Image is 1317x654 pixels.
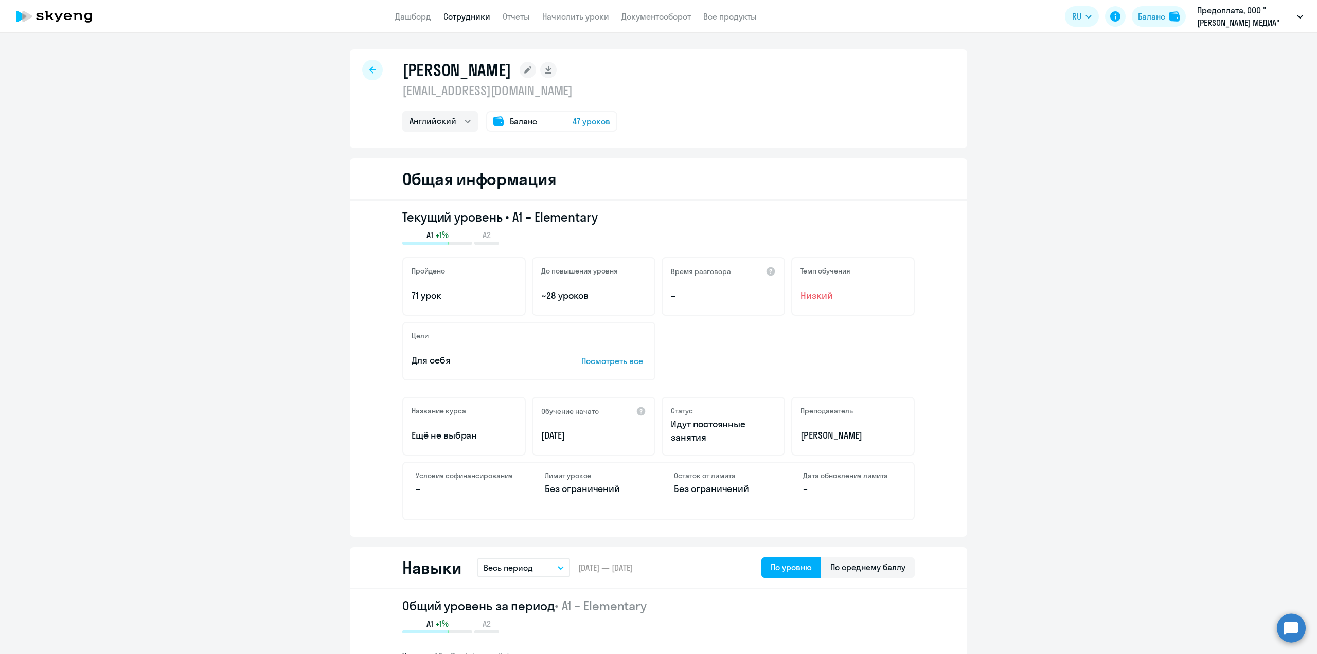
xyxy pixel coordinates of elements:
p: – [803,482,901,496]
h4: Остаток от лимита [674,471,772,480]
div: По уровню [771,561,812,573]
p: Без ограничений [545,482,643,496]
button: Весь период [477,558,570,577]
h5: Цели [412,331,429,340]
h2: Навыки [402,557,461,578]
p: Идут постоянные занятия [671,417,776,444]
a: Начислить уроки [542,11,609,22]
span: [DATE] — [DATE] [578,562,633,573]
button: RU [1065,6,1099,27]
p: Предоплата, ООО "[PERSON_NAME] МЕДИА" [1197,4,1293,29]
button: Балансbalance [1132,6,1186,27]
p: Для себя [412,354,549,367]
span: Низкий [800,289,905,302]
p: Посмотреть все [581,355,646,367]
p: [DATE] [541,429,646,442]
span: +1% [435,229,449,241]
a: Сотрудники [443,11,490,22]
span: RU [1072,10,1081,23]
p: Ещё не выбран [412,429,517,442]
h5: Преподаватель [800,406,853,415]
span: Баланс [510,115,537,128]
h5: Темп обучения [800,266,850,276]
p: 71 урок [412,289,517,302]
h3: Текущий уровень • A1 – Elementary [402,209,915,225]
span: +1% [435,618,449,629]
h5: Время разговора [671,267,731,276]
span: A1 [426,229,433,241]
span: • A1 – Elementary [555,598,647,613]
h1: [PERSON_NAME] [402,60,511,80]
div: Баланс [1138,10,1165,23]
a: Отчеты [503,11,530,22]
span: A2 [483,618,491,629]
h5: Статус [671,406,693,415]
p: ~28 уроков [541,289,646,302]
h2: Общий уровень за период [402,597,915,614]
p: – [671,289,776,302]
h4: Условия софинансирования [416,471,514,480]
p: [EMAIL_ADDRESS][DOMAIN_NAME] [402,82,617,99]
p: – [416,482,514,496]
h4: Лимит уроков [545,471,643,480]
button: Предоплата, ООО "[PERSON_NAME] МЕДИА" [1192,4,1308,29]
a: Документооборот [621,11,691,22]
h5: Название курса [412,406,466,415]
h4: Дата обновления лимита [803,471,901,480]
span: A1 [426,618,433,629]
p: Без ограничений [674,482,772,496]
h5: До повышения уровня [541,266,618,276]
h5: Обучение начато [541,407,599,416]
div: По среднему баллу [830,561,905,573]
p: Весь период [484,561,533,574]
a: Все продукты [703,11,757,22]
h5: Пройдено [412,266,445,276]
p: [PERSON_NAME] [800,429,905,442]
h2: Общая информация [402,169,556,189]
a: Дашборд [395,11,431,22]
span: 47 уроков [573,115,610,128]
img: balance [1169,11,1180,22]
span: A2 [483,229,491,241]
